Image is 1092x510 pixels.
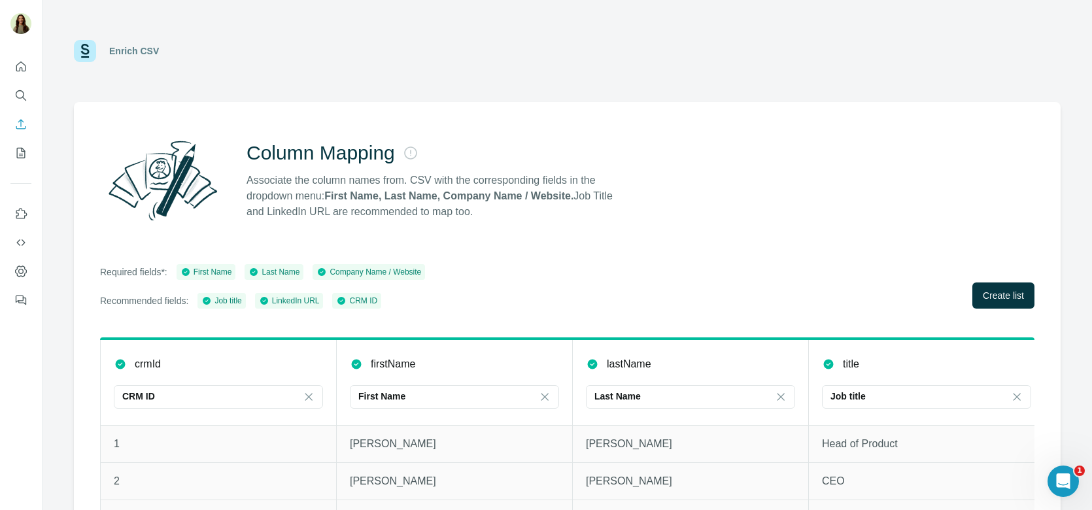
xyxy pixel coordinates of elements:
[822,436,1031,452] p: Head of Product
[822,473,1031,489] p: CEO
[100,133,226,228] img: Surfe Illustration - Column Mapping
[10,141,31,165] button: My lists
[843,356,859,372] p: title
[350,473,559,489] p: [PERSON_NAME]
[122,390,155,403] p: CRM ID
[10,13,31,34] img: Avatar
[100,265,167,279] p: Required fields*:
[135,356,161,372] p: crmId
[114,436,323,452] p: 1
[1074,466,1085,476] span: 1
[247,141,395,165] h2: Column Mapping
[10,260,31,283] button: Dashboard
[586,436,795,452] p: [PERSON_NAME]
[248,266,299,278] div: Last Name
[607,356,651,372] p: lastName
[201,295,241,307] div: Job title
[324,190,573,201] strong: First Name, Last Name, Company Name / Website.
[100,294,188,307] p: Recommended fields:
[586,473,795,489] p: [PERSON_NAME]
[10,231,31,254] button: Use Surfe API
[109,44,159,58] div: Enrich CSV
[1048,466,1079,497] iframe: Intercom live chat
[594,390,641,403] p: Last Name
[316,266,421,278] div: Company Name / Website
[336,295,377,307] div: CRM ID
[10,288,31,312] button: Feedback
[259,295,320,307] div: LinkedIn URL
[247,173,624,220] p: Associate the column names from. CSV with the corresponding fields in the dropdown menu: Job Titl...
[371,356,415,372] p: firstName
[10,84,31,107] button: Search
[830,390,866,403] p: Job title
[350,436,559,452] p: [PERSON_NAME]
[74,40,96,62] img: Surfe Logo
[10,55,31,78] button: Quick start
[114,473,323,489] p: 2
[180,266,232,278] div: First Name
[983,289,1024,302] span: Create list
[972,282,1034,309] button: Create list
[358,390,405,403] p: First Name
[10,112,31,136] button: Enrich CSV
[10,202,31,226] button: Use Surfe on LinkedIn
